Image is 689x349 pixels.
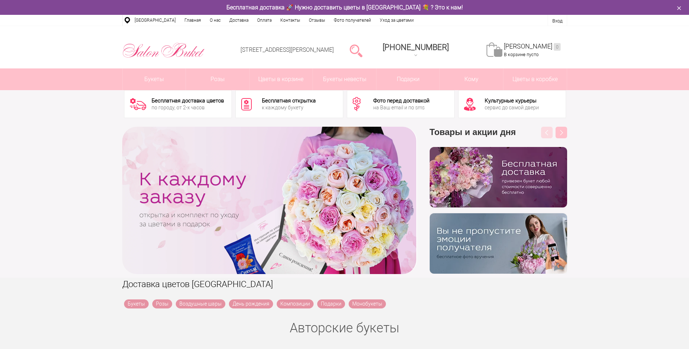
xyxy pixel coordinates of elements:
[122,278,567,291] h1: Доставка цветов [GEOGRAPHIC_DATA]
[186,68,249,90] a: Розы
[430,147,567,207] img: hpaj04joss48rwypv6hbykmvk1dj7zyr.png.webp
[373,105,429,110] div: на Ваш email и по sms
[123,68,186,90] a: Букеты
[205,15,225,26] a: О нас
[349,299,386,308] a: Монобукеты
[225,15,253,26] a: Доставка
[250,68,313,90] a: Цветы в корзине
[313,68,376,90] a: Букеты невесты
[176,299,225,308] a: Воздушные шары
[556,127,567,138] button: Next
[277,299,314,308] a: Композиции
[130,15,180,26] a: [GEOGRAPHIC_DATA]
[375,15,418,26] a: Уход за цветами
[276,15,305,26] a: Контакты
[117,4,573,11] div: Бесплатная доставка 🚀 Нужно доставить цветы в [GEOGRAPHIC_DATA] 💐 ? Это к нам!
[229,299,273,308] a: День рождения
[485,98,539,104] div: Культурные курьеры
[485,105,539,110] div: сервис до самой двери
[290,320,399,336] a: Авторские букеты
[377,68,440,90] a: Подарки
[262,98,316,104] div: Бесплатная открытка
[373,98,429,104] div: Фото перед доставкой
[305,15,329,26] a: Отзывы
[554,43,561,51] ins: 0
[430,213,567,274] img: v9wy31nijnvkfycrkduev4dhgt9psb7e.png.webp
[440,68,503,90] span: Кому
[262,105,316,110] div: к каждому букету
[504,52,539,57] span: В корзине пусто
[152,98,224,104] div: Бесплатная доставка цветов
[329,15,375,26] a: Фото получателей
[152,299,172,308] a: Розы
[552,18,562,24] a: Вход
[180,15,205,26] a: Главная
[122,41,205,60] img: Цветы Нижний Новгород
[253,15,276,26] a: Оплата
[504,42,561,51] a: [PERSON_NAME]
[503,68,567,90] a: Цветы в коробке
[383,43,449,52] span: [PHONE_NUMBER]
[430,127,567,147] h3: Товары и акции дня
[241,46,334,53] a: [STREET_ADDRESS][PERSON_NAME]
[378,40,453,61] a: [PHONE_NUMBER]
[317,299,345,308] a: Подарки
[152,105,224,110] div: по городу, от 2-х часов
[124,299,149,308] a: Букеты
